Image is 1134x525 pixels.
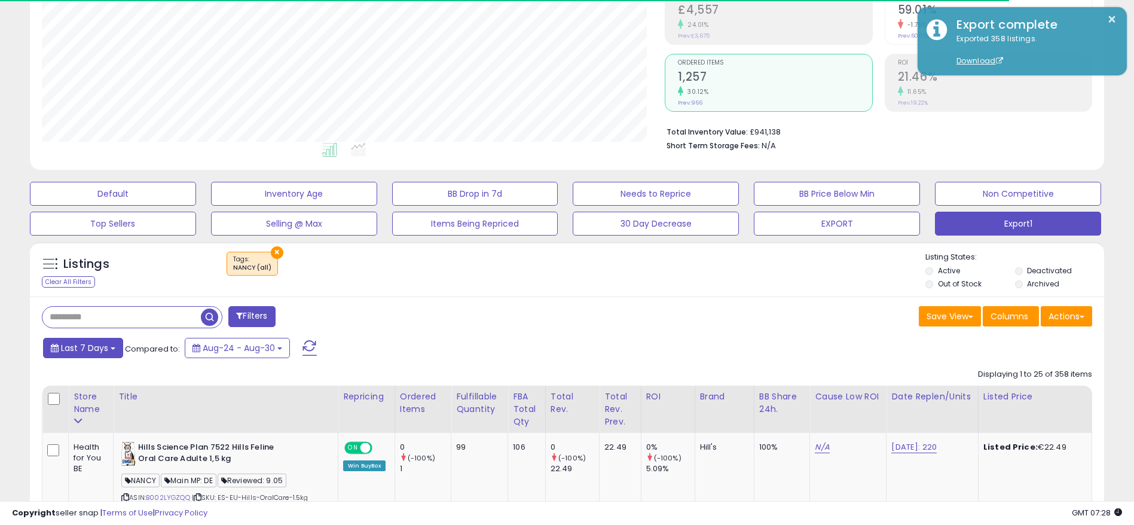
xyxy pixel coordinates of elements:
div: BB Share 24h. [759,390,805,416]
button: BB Drop in 7d [392,182,558,206]
li: £941,138 [667,124,1083,138]
div: Total Rev. [551,390,594,416]
button: BB Price Below Min [754,182,920,206]
span: OFF [371,443,390,453]
button: Export1 [935,212,1101,236]
a: Privacy Policy [155,507,207,518]
div: NANCY (all) [233,264,271,272]
th: CSV column name: cust_attr_5_Cause Low ROI [810,386,887,433]
div: Total Rev. Prev. [604,390,635,428]
a: Terms of Use [102,507,153,518]
span: 2025-09-7 07:28 GMT [1072,507,1122,518]
span: ROI [898,60,1092,66]
div: ROI [646,390,690,403]
div: 22.49 [604,442,631,453]
span: Ordered Items [678,60,872,66]
span: ON [346,443,360,453]
span: NANCY [121,474,160,487]
small: Prev: 60.06% [898,32,930,39]
div: Win BuyBox [343,460,386,471]
div: 5.09% [646,463,695,474]
span: Reviewed: 9.05 [218,474,286,487]
div: 22.49 [551,463,599,474]
div: Clear All Filters [42,276,95,288]
button: Aug-24 - Aug-30 [185,338,290,358]
small: Prev: 966 [678,99,702,106]
button: Filters [228,306,275,327]
h2: 59.01% [898,3,1092,19]
label: Deactivated [1027,265,1072,276]
div: Displaying 1 to 25 of 358 items [978,369,1092,380]
button: Items Being Repriced [392,212,558,236]
button: 30 Day Decrease [573,212,739,236]
div: Exported 358 listings. [947,33,1118,67]
strong: Copyright [12,507,56,518]
div: seller snap | | [12,508,207,519]
small: Prev: 19.22% [898,99,928,106]
a: N/A [815,441,829,453]
button: Selling @ Max [211,212,377,236]
span: Aug-24 - Aug-30 [203,342,275,354]
label: Active [938,265,960,276]
small: 11.65% [903,87,927,96]
span: Last 7 Days [61,342,108,354]
button: Non Competitive [935,182,1101,206]
div: 1 [400,463,451,474]
small: 30.12% [683,87,708,96]
div: 0 [400,442,451,453]
div: Store Name [74,390,108,416]
div: €22.49 [983,442,1083,453]
span: Compared to: [125,343,180,355]
small: (-100%) [558,453,586,463]
div: Fulfillable Quantity [456,390,503,416]
span: Columns [991,310,1028,322]
b: Listed Price: [983,441,1038,453]
button: EXPORT [754,212,920,236]
span: Tags : [233,255,271,273]
button: × [271,246,283,259]
button: Inventory Age [211,182,377,206]
small: (-100%) [654,453,681,463]
th: CSV column name: cust_attr_4_Date Replen/Units [887,386,979,433]
span: N/A [762,140,776,151]
div: FBA Total Qty [513,390,540,428]
div: Date Replen/Units [891,390,973,403]
div: 0% [646,442,695,453]
h2: £4,557 [678,3,872,19]
div: 100% [759,442,801,453]
small: 24.01% [683,20,708,29]
a: [DATE]: 220 [891,441,937,453]
div: Health for You BE [74,442,104,475]
button: Save View [919,306,981,326]
span: Main MP: DE [161,474,216,487]
small: (-100%) [408,453,435,463]
div: Ordered Items [400,390,447,416]
button: Last 7 Days [43,338,123,358]
b: Total Inventory Value: [667,127,748,137]
p: Listing States: [925,252,1104,263]
label: Archived [1027,279,1059,289]
div: Listed Price [983,390,1087,403]
button: Actions [1041,306,1092,326]
div: Brand [700,390,749,403]
button: Needs to Reprice [573,182,739,206]
small: Prev: £3,675 [678,32,710,39]
div: Cause Low ROI [815,390,881,403]
small: -1.75% [903,20,927,29]
h2: 21.46% [898,70,1092,86]
div: 106 [513,442,536,453]
h5: Listings [63,256,109,273]
button: Default [30,182,196,206]
div: Repricing [343,390,390,403]
b: Short Term Storage Fees: [667,141,760,151]
div: 99 [456,442,499,453]
label: Out of Stock [938,279,982,289]
div: Hill's [700,442,745,453]
span: | SKU: ES-EU-Hills-OralCare-1.5kg [192,493,308,502]
a: Download [956,56,1003,66]
a: B002LYGZQQ [146,493,190,503]
div: Export complete [947,16,1118,33]
button: × [1107,12,1117,27]
div: Title [118,390,333,403]
div: 0 [551,442,599,453]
